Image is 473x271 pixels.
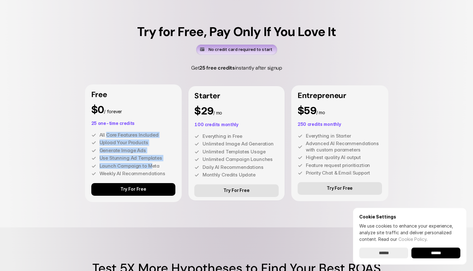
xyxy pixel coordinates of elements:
span: $0 [91,103,104,116]
p: 25 one-time credits [91,121,176,126]
p: We use cookies to enhance your experience, analyze site traffic and deliver personalized content. [359,223,460,243]
p: Starter [194,92,279,100]
p: Monthly Credits Update [203,172,279,178]
p: Priority Chat & Email Support [306,170,382,176]
p: Weekly AI Recommendations [100,170,176,177]
p: Try For Free [223,188,249,193]
span: / mo [316,110,325,115]
p: / forever [91,105,176,115]
span: / mo [213,110,222,115]
a: Try For Free [194,184,279,197]
p: Feature request prioritiaztion [306,162,382,169]
a: Try For Free [298,182,382,195]
a: Cookie Policy [398,237,427,242]
p: 250 credits monthly [298,122,382,126]
p: Upload Your Products [100,139,176,146]
p: Everything in Free [203,133,279,139]
p: 100 credits monthly [194,122,279,127]
a: Try For Free [91,183,176,196]
h6: Cookie Settings [359,214,460,219]
p: Use Stunning Ad Templates [100,155,176,161]
p: Unlimited Image Ad Generation [203,141,279,147]
p: Unlimited Templates Usage [203,149,279,155]
p: Advanced AI Recommendations with custom parameters [306,140,382,153]
h5: Get instantly after signup [164,62,309,74]
span: Read our . [378,237,428,242]
p: Try For Free [120,187,146,192]
span: $29 [194,105,213,117]
p: Generate Image Ads [100,147,176,154]
p: Highest quality AI output [306,154,382,161]
p: All Core Features Included [100,132,176,138]
p: Try For Free [327,186,353,191]
h5: Try for Free, Pay Only If You Love It [137,25,336,38]
p: Entrepreneur [298,92,382,99]
span: 25 free credits [199,65,235,71]
p: Everything in Starter [306,133,382,139]
p: No credit card required to start [208,46,272,53]
p: Launch Campaign to Meta [100,163,176,169]
span: $59 [298,104,316,117]
p: Free [91,91,176,98]
p: Daily AI Recommendations [203,164,279,170]
p: Unlimited Campaign Launches [203,156,279,163]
